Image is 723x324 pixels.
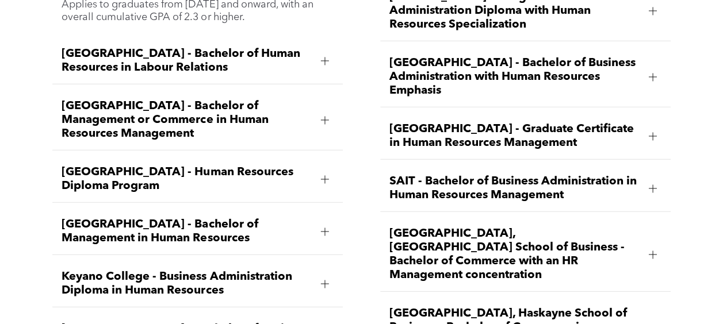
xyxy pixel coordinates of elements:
[389,175,640,202] span: SAIT - Bachelor of Business Administration in Human Resources Management
[62,165,312,193] span: [GEOGRAPHIC_DATA] - Human Resources Diploma Program
[62,270,312,298] span: Keyano College - Business Administration Diploma in Human Resources
[62,99,312,141] span: [GEOGRAPHIC_DATA] - Bachelor of Management or Commerce in Human Resources Management
[62,218,312,245] span: [GEOGRAPHIC_DATA] - Bachelor of Management in Human Resources
[389,56,640,98] span: [GEOGRAPHIC_DATA] - Bachelor of Business Administration with Human Resources Emphasis
[389,227,640,282] span: [GEOGRAPHIC_DATA], [GEOGRAPHIC_DATA] School of Business - Bachelor of Commerce with an HR Managem...
[389,122,640,150] span: [GEOGRAPHIC_DATA] - Graduate Certificate in Human Resources Management
[62,47,312,75] span: [GEOGRAPHIC_DATA] - Bachelor of Human Resources in Labour Relations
